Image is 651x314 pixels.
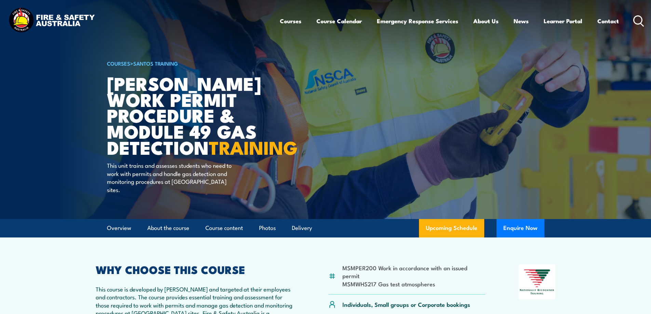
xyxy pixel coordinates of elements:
a: Delivery [292,219,312,237]
a: News [514,12,529,30]
a: About the course [147,219,189,237]
p: Individuals, Small groups or Corporate bookings [342,300,470,308]
h1: [PERSON_NAME] Work Permit Procedure & Module 49 Gas Detection [107,75,276,155]
a: Upcoming Schedule [419,219,484,237]
a: Photos [259,219,276,237]
strong: TRAINING [209,133,298,161]
a: Emergency Response Services [377,12,458,30]
h2: WHY CHOOSE THIS COURSE [96,264,295,274]
li: MSMPER200 Work in accordance with an issued permit [342,264,486,280]
a: Overview [107,219,131,237]
a: Learner Portal [544,12,582,30]
li: MSMWHS217 Gas test atmospheres [342,280,486,288]
a: COURSES [107,59,130,67]
a: Courses [280,12,301,30]
a: Course Calendar [316,12,362,30]
a: Contact [597,12,619,30]
a: Course content [205,219,243,237]
button: Enquire Now [497,219,544,237]
img: Nationally Recognised Training logo. [519,264,556,299]
a: About Us [473,12,499,30]
a: Santos Training [133,59,178,67]
h6: > [107,59,276,67]
p: This unit trains and assesses students who need to work with permits and handle gas detection and... [107,161,232,193]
